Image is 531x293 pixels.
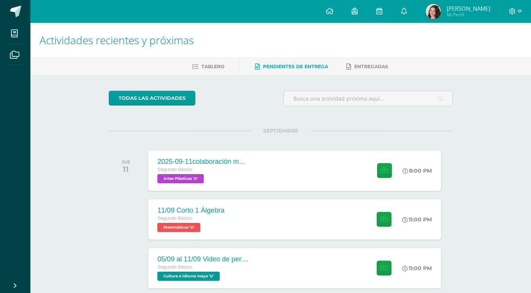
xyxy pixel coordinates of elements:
div: 8:00 PM [403,167,432,174]
input: Busca una actividad próxima aquí... [284,91,452,106]
span: Segundo Básico [157,216,192,221]
div: 11 [122,165,130,174]
div: 2025-09-11colaboración mural [DATE] [157,158,249,166]
img: 1a71cc66965339cc0abbab4861a6ffdf.png [426,4,441,19]
div: 05/09 al 11/09 Video de personaje destacado de [GEOGRAPHIC_DATA]. [157,255,249,263]
span: Pendientes de entrega [263,64,328,69]
span: Actividades recientes y próximas [40,33,194,47]
a: Entregadas [346,61,388,73]
a: Tablero [192,61,224,73]
div: 11/09 Corto 1 Álgebra [157,207,224,215]
div: 11:00 PM [402,216,432,223]
span: Segundo Básico [157,264,192,270]
span: Matemáticas 'U' [157,223,200,232]
span: Cultura e idioma maya 'U' [157,272,220,281]
span: Artes Plásticas 'U' [157,174,204,183]
span: SEPTIEMBRE [251,127,311,134]
div: 11:00 PM [402,265,432,272]
a: Pendientes de entrega [255,61,328,73]
span: Tablero [201,64,224,69]
a: todas las Actividades [109,91,195,106]
span: Mi Perfil [447,11,490,18]
span: Entregadas [354,64,388,69]
span: [PERSON_NAME] [447,5,490,12]
div: JUE [122,159,130,165]
span: Segundo Básico [157,167,192,172]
